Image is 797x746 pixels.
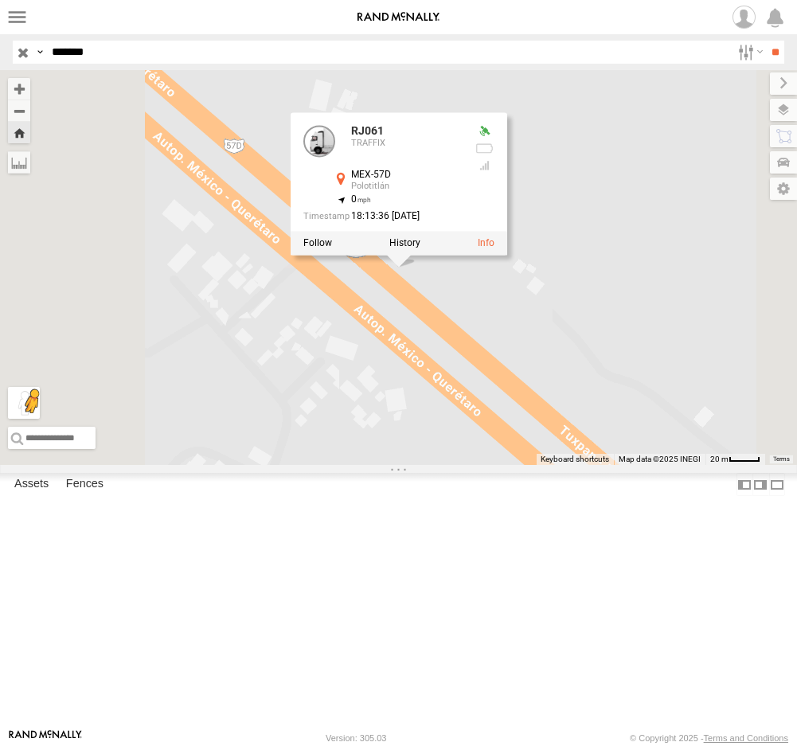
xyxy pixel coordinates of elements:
[770,178,797,200] label: Map Settings
[752,473,768,496] label: Dock Summary Table to the Right
[475,159,494,172] div: Last Event GSM Signal Strength
[350,170,462,180] div: MEX-57D
[350,182,462,191] div: Polotitlán
[350,193,370,205] span: 0
[326,733,386,743] div: Version: 305.03
[58,474,111,496] label: Fences
[475,125,494,138] div: Valid GPS Fix
[475,143,494,155] div: No battery health information received from this device.
[33,41,46,64] label: Search Query
[773,456,790,463] a: Terms
[769,473,785,496] label: Hide Summary Table
[8,387,40,419] button: Drag Pegman onto the map to open Street View
[630,733,788,743] div: © Copyright 2025 -
[705,454,765,465] button: Map Scale: 20 m per 36 pixels
[736,473,752,496] label: Dock Summary Table to the Left
[477,238,494,249] a: View Asset Details
[8,122,30,143] button: Zoom Home
[389,238,420,249] label: View Asset History
[303,211,462,221] div: Date/time of location update
[6,474,57,496] label: Assets
[303,238,331,249] label: Realtime tracking of Asset
[8,100,30,122] button: Zoom out
[8,78,30,100] button: Zoom in
[9,730,82,746] a: Visit our Website
[350,125,462,137] div: RJ061
[357,12,440,23] img: rand-logo.svg
[704,733,788,743] a: Terms and Conditions
[350,139,462,149] div: TRAFFIX
[541,454,609,465] button: Keyboard shortcuts
[732,41,766,64] label: Search Filter Options
[8,151,30,174] label: Measure
[710,455,729,463] span: 20 m
[619,455,701,463] span: Map data ©2025 INEGI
